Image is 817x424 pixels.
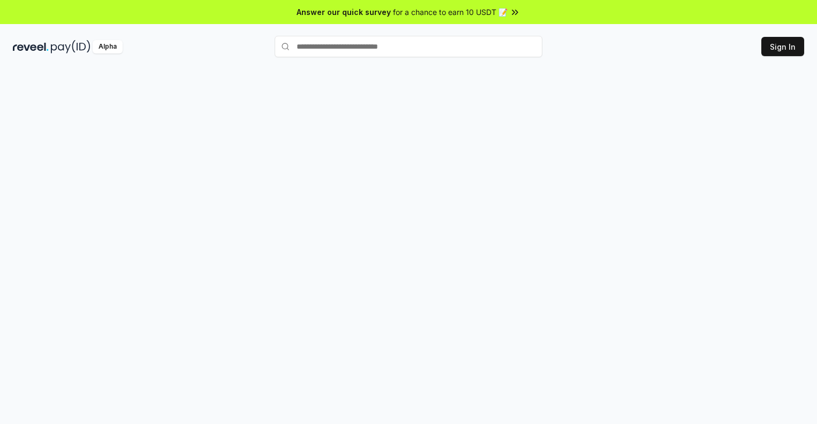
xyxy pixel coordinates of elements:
[51,40,90,53] img: pay_id
[761,37,804,56] button: Sign In
[93,40,123,53] div: Alpha
[13,40,49,53] img: reveel_dark
[297,6,391,18] span: Answer our quick survey
[393,6,508,18] span: for a chance to earn 10 USDT 📝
